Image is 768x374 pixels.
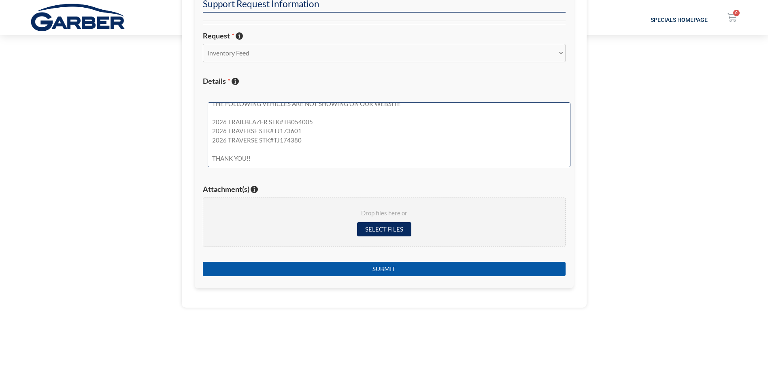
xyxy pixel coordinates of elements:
[357,222,411,236] input: Select files
[203,76,230,85] span: Details
[213,208,555,219] span: Drop files here or
[203,185,249,193] span: Attachment(s)
[203,262,566,276] input: Submit
[203,31,234,40] span: Request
